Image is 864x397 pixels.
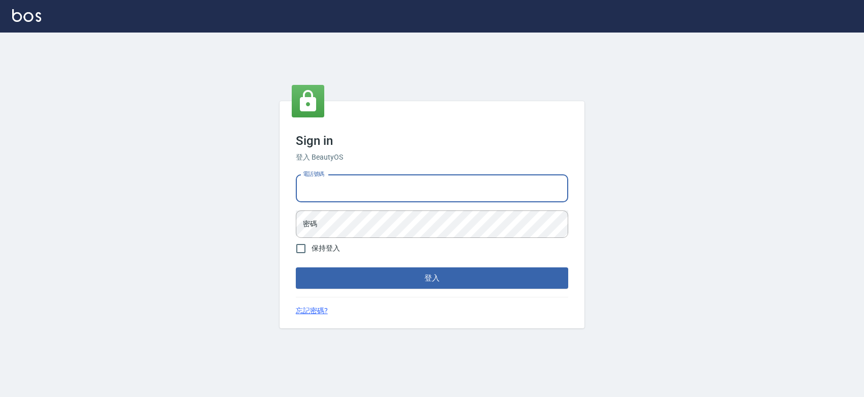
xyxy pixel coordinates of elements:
a: 忘記密碼? [296,306,328,316]
button: 登入 [296,267,568,289]
span: 保持登入 [312,243,340,254]
h3: Sign in [296,134,568,148]
h6: 登入 BeautyOS [296,152,568,163]
img: Logo [12,9,41,22]
label: 電話號碼 [303,170,324,178]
